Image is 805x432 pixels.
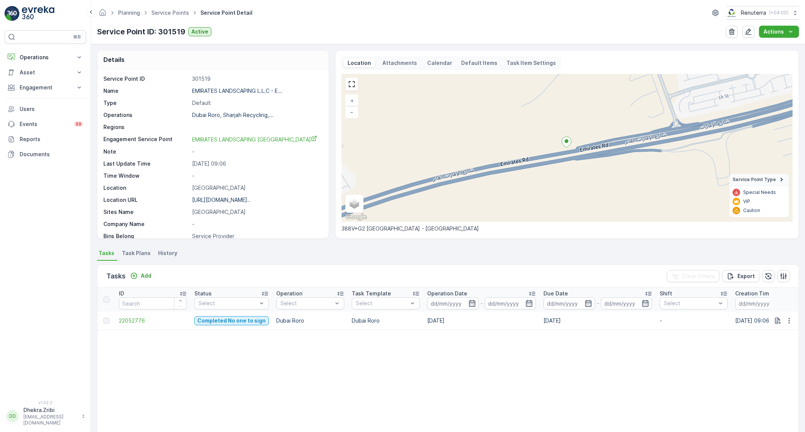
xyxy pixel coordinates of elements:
p: EMIRATES LANDSCAPING L.L.C - E... [192,88,282,94]
p: Users [20,105,83,113]
span: Service Point Detail [199,9,254,17]
p: - [192,172,321,180]
button: Renuterra(+04:00) [726,6,799,20]
a: Planning [118,9,140,16]
a: Open this area in Google Maps (opens a new window) [343,212,368,222]
span: Tasks [99,249,114,257]
p: Calendar [427,59,452,67]
p: Location [103,184,189,192]
p: Select [280,300,332,307]
a: View Fullscreen [346,78,357,90]
span: − [350,109,354,115]
p: Default [192,99,321,107]
p: Regions [103,123,189,131]
p: Renuterra [741,9,766,17]
p: Details [103,55,125,64]
p: [DATE] 09:06 [192,160,321,168]
p: Status [194,290,212,297]
a: Layers [346,195,363,212]
p: Export [737,272,755,280]
input: dd/mm/yyyy [485,297,536,309]
span: Service Point Type [733,177,776,183]
p: Dhekra.Zribi [23,406,78,414]
p: ID [119,290,124,297]
p: Clear Filters [682,272,715,280]
p: - [660,317,728,324]
img: logo_light-DOdMpM7g.png [22,6,54,21]
p: Tasks [106,271,126,281]
p: Location [346,59,372,67]
p: Attachments [381,59,418,67]
p: 301519 [192,75,321,83]
a: Service Points [151,9,189,16]
p: Default Items [461,59,497,67]
p: - [192,220,321,228]
p: 388V+G2 [GEOGRAPHIC_DATA] - [GEOGRAPHIC_DATA] [342,225,793,232]
a: Zoom In [346,95,357,106]
p: Select [664,300,716,307]
p: Task Item Settings [506,59,556,67]
p: [URL][DOMAIN_NAME].. [192,197,250,203]
a: Reports [5,132,86,147]
summary: Service Point Type [730,174,789,186]
p: Type [103,99,189,107]
input: dd/mm/yyyy [601,297,653,309]
img: logo [5,6,20,21]
p: [GEOGRAPHIC_DATA] [192,184,321,192]
div: Toggle Row Selected [103,318,109,324]
span: EMIRATES LANDSCAPING [GEOGRAPHIC_DATA] [192,136,317,143]
input: Search [119,297,187,309]
p: Select [199,300,257,307]
p: Location URL [103,196,189,204]
p: Operations [103,111,189,119]
p: Engagement Service Point [103,135,189,143]
p: Operation Date [427,290,467,297]
p: Due Date [543,290,568,297]
p: Completed No one to sign [197,317,266,324]
p: Dubai Roro [352,317,420,324]
button: Asset [5,65,86,80]
a: 22052776 [119,317,187,324]
p: VIP [743,198,750,204]
p: Name [103,87,189,95]
p: Actions [763,28,784,35]
p: Reports [20,135,83,143]
span: v 1.52.2 [5,400,86,405]
p: Shift [660,290,672,297]
p: Select [356,300,408,307]
input: dd/mm/yyyy [543,297,595,309]
td: [DATE] [540,312,656,330]
button: Clear Filters [667,270,719,282]
a: Homepage [99,11,107,18]
div: DD [6,410,18,422]
button: Export [722,270,759,282]
a: Events99 [5,117,86,132]
p: - [480,299,483,308]
p: [EMAIL_ADDRESS][DOMAIN_NAME] [23,414,78,426]
button: Add [127,271,154,280]
input: dd/mm/yyyy [735,297,787,309]
p: Caution [743,208,760,214]
a: EMIRATES LANDSCAPING L.L.C - Emirates Road E11 [192,135,321,143]
button: Operations [5,50,86,65]
p: Time Window [103,172,189,180]
a: Users [5,101,86,117]
p: Service Point ID [103,75,189,83]
p: Asset [20,69,71,76]
p: Operations [20,54,71,61]
button: Engagement [5,80,86,95]
p: ⌘B [73,34,81,40]
button: DDDhekra.Zribi[EMAIL_ADDRESS][DOMAIN_NAME] [5,406,86,426]
p: Last Update Time [103,160,189,168]
p: Events [20,120,69,128]
p: - [597,299,599,308]
p: Bins Belong [103,232,189,240]
p: Active [191,28,208,35]
p: Add [141,272,151,280]
span: + [350,97,354,104]
td: [DATE] [423,312,540,330]
span: History [158,249,177,257]
p: Sites Name [103,208,189,216]
button: Actions [759,26,799,38]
